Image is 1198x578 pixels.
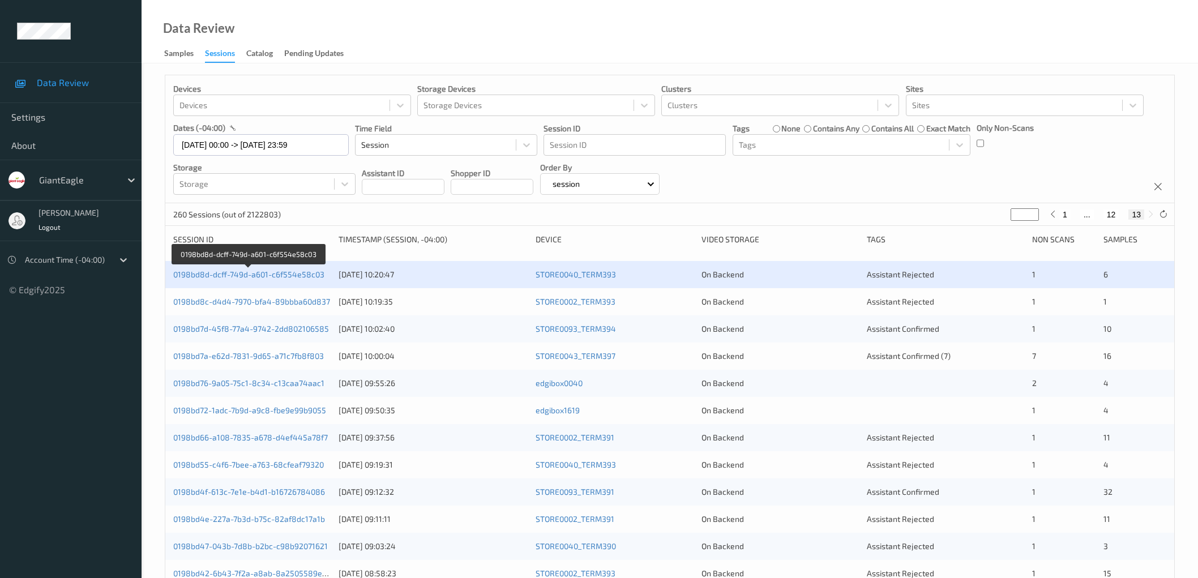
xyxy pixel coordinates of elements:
[173,234,331,245] div: Session ID
[1103,234,1166,245] div: Samples
[701,269,859,280] div: On Backend
[867,541,934,551] span: Assistant Rejected
[339,378,528,389] div: [DATE] 09:55:26
[867,514,934,524] span: Assistant Rejected
[173,433,328,442] a: 0198bd66-a108-7835-a678-d4ef445a78f7
[813,123,859,134] label: contains any
[173,209,281,220] p: 260 Sessions (out of 2122803)
[701,323,859,335] div: On Backend
[867,568,934,578] span: Assistant Rejected
[1032,433,1036,442] span: 1
[173,460,324,469] a: 0198bd55-c4f6-7bee-a763-68cfeaf79320
[339,269,528,280] div: [DATE] 10:20:47
[1103,269,1108,279] span: 6
[1103,209,1119,220] button: 12
[1103,405,1109,415] span: 4
[1059,209,1071,220] button: 1
[701,378,859,389] div: On Backend
[339,296,528,307] div: [DATE] 10:19:35
[701,405,859,416] div: On Backend
[536,351,615,361] a: STORE0043_TERM397
[284,46,355,62] a: Pending Updates
[173,568,332,578] a: 0198bd42-6b43-7f2a-a8ab-8a2505589e8b
[339,234,528,245] div: Timestamp (Session, -04:00)
[339,513,528,525] div: [DATE] 09:11:11
[173,297,330,306] a: 0198bd8c-d4d4-7970-bfa4-89bbba60d837
[1032,269,1036,279] span: 1
[867,487,939,496] span: Assistant Confirmed
[536,541,616,551] a: STORE0040_TERM390
[867,433,934,442] span: Assistant Rejected
[163,23,234,34] div: Data Review
[1128,209,1144,220] button: 13
[417,83,655,95] p: Storage Devices
[536,378,583,388] a: edgibox0040
[164,46,205,62] a: Samples
[205,46,246,63] a: Sessions
[549,178,584,190] p: session
[701,459,859,470] div: On Backend
[536,433,614,442] a: STORE0002_TERM391
[1103,487,1113,496] span: 32
[173,378,324,388] a: 0198bd76-9a05-75c1-8c34-c13caa74aac1
[246,48,273,62] div: Catalog
[362,168,444,179] p: Assistant ID
[451,168,533,179] p: Shopper ID
[339,486,528,498] div: [DATE] 09:12:32
[540,162,660,173] p: Order By
[1103,433,1110,442] span: 11
[536,460,616,469] a: STORE0040_TERM393
[1032,234,1095,245] div: Non Scans
[173,122,225,134] p: dates (-04:00)
[1032,405,1036,415] span: 1
[1032,460,1036,469] span: 1
[205,48,235,63] div: Sessions
[1103,378,1109,388] span: 4
[536,514,614,524] a: STORE0002_TERM391
[701,350,859,362] div: On Backend
[246,46,284,62] a: Catalog
[339,541,528,552] div: [DATE] 09:03:24
[339,432,528,443] div: [DATE] 09:37:56
[906,83,1144,95] p: Sites
[1032,297,1036,306] span: 1
[867,269,934,279] span: Assistant Rejected
[536,487,614,496] a: STORE0093_TERM391
[1032,487,1036,496] span: 1
[733,123,750,134] p: Tags
[867,351,951,361] span: Assistant Confirmed (7)
[536,234,693,245] div: Device
[701,234,859,245] div: Video Storage
[355,123,537,134] p: Time Field
[173,324,329,333] a: 0198bd7d-45f8-77a4-9742-2dd802106585
[339,459,528,470] div: [DATE] 09:19:31
[339,323,528,335] div: [DATE] 10:02:40
[701,513,859,525] div: On Backend
[701,432,859,443] div: On Backend
[173,162,356,173] p: Storage
[1103,460,1109,469] span: 4
[1103,324,1111,333] span: 10
[871,123,914,134] label: contains all
[701,296,859,307] div: On Backend
[173,83,411,95] p: Devices
[1103,297,1107,306] span: 1
[536,405,580,415] a: edgibox1619
[1032,351,1036,361] span: 7
[536,269,616,279] a: STORE0040_TERM393
[867,297,934,306] span: Assistant Rejected
[173,541,328,551] a: 0198bd47-043b-7d8b-b2bc-c98b92071621
[701,541,859,552] div: On Backend
[173,514,325,524] a: 0198bd4e-227a-7b3d-b75c-82af8dc17a1b
[544,123,726,134] p: Session ID
[1032,541,1036,551] span: 1
[781,123,801,134] label: none
[1032,324,1036,333] span: 1
[1103,514,1110,524] span: 11
[1032,568,1036,578] span: 1
[1080,209,1094,220] button: ...
[173,405,326,415] a: 0198bd72-1adc-7b9d-a9c8-fbe9e99b9055
[173,269,324,279] a: 0198bd8d-dcff-749d-a601-c6f554e58c03
[926,123,970,134] label: exact match
[284,48,344,62] div: Pending Updates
